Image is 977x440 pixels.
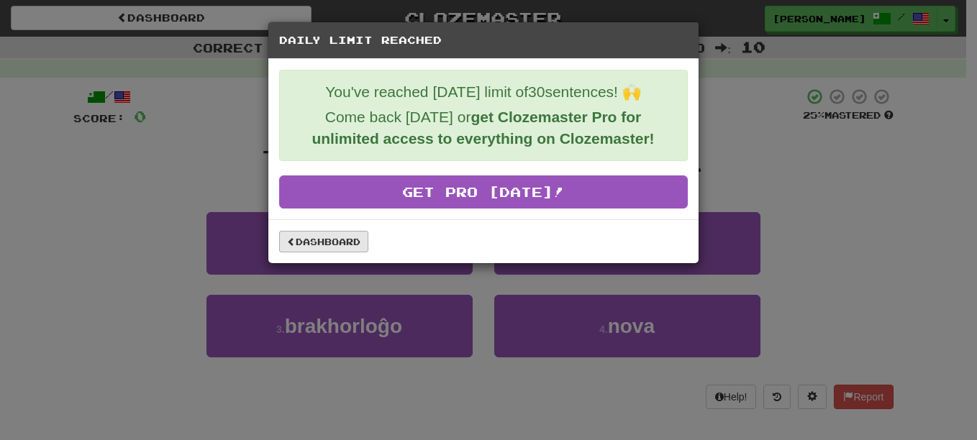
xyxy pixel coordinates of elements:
a: Dashboard [279,231,368,252]
a: Get Pro [DATE]! [279,175,688,208]
p: Come back [DATE] or [291,106,676,150]
h5: Daily Limit Reached [279,33,688,47]
strong: get Clozemaster Pro for unlimited access to everything on Clozemaster! [312,109,654,147]
p: You've reached [DATE] limit of 30 sentences! 🙌 [291,81,676,103]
